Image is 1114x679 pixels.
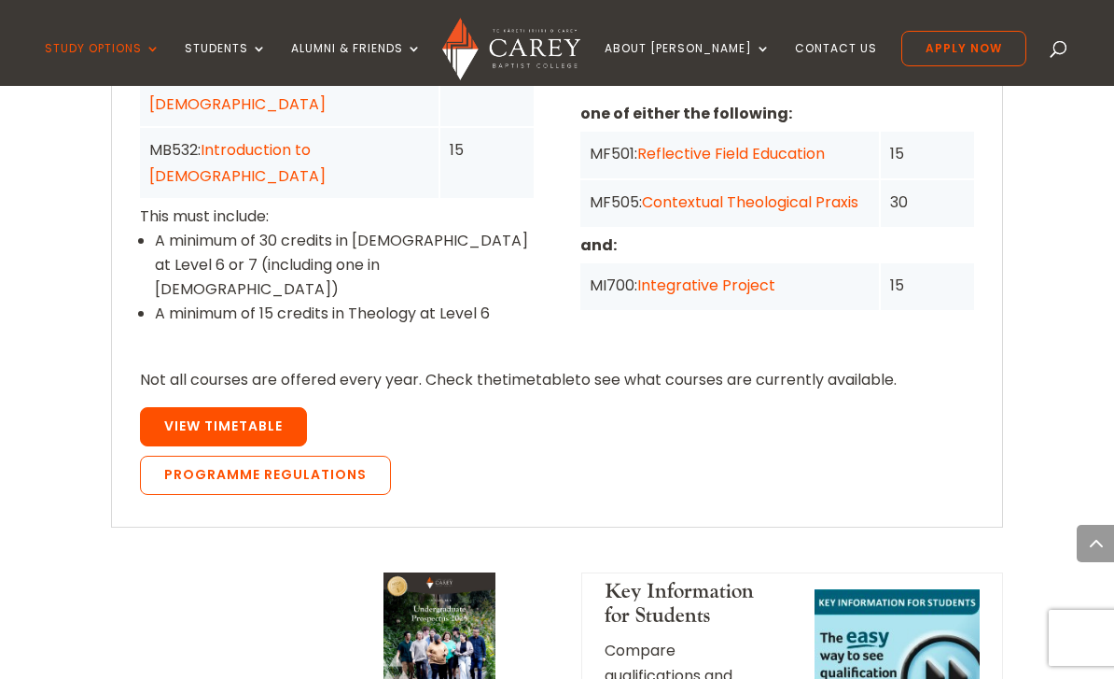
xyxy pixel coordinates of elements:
[795,42,877,86] a: Contact Us
[575,369,897,390] span: to see what courses are currently available.
[637,275,775,296] a: Integrative Project
[149,66,429,117] div: MB531:
[140,407,307,446] a: View Timetable
[164,417,283,435] span: View Timetable
[185,42,267,86] a: Students
[155,229,534,302] li: A minimum of 30 credits in [DEMOGRAPHIC_DATA] at Level 6 or 7 (including one in [DEMOGRAPHIC_DATA])
[590,273,870,298] div: MI700:
[642,191,858,213] a: Contextual Theological Praxis
[605,579,770,638] h4: Key Information for Students
[291,42,422,86] a: Alumni & Friends
[149,137,429,188] div: MB532:
[450,137,524,163] div: 15
[140,369,502,390] span: Not all courses are offered every year. Check the
[590,141,870,166] div: MF501:
[605,42,771,86] a: About [PERSON_NAME]
[637,143,825,164] a: Reflective Field Education
[580,233,974,258] p: and:
[45,42,160,86] a: Study Options
[580,101,974,126] p: one of either the following:
[140,205,269,227] span: This must include:
[890,190,965,215] div: 30
[901,31,1026,66] a: Apply Now
[155,302,534,326] li: A minimum of 15 credits in Theology at Level 6
[140,456,391,495] a: Programme Regulations
[149,139,326,186] a: Introduction to [DEMOGRAPHIC_DATA]
[890,141,965,166] div: 15
[590,190,870,215] div: MF505:
[890,273,965,298] div: 15
[442,18,579,80] img: Carey Baptist College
